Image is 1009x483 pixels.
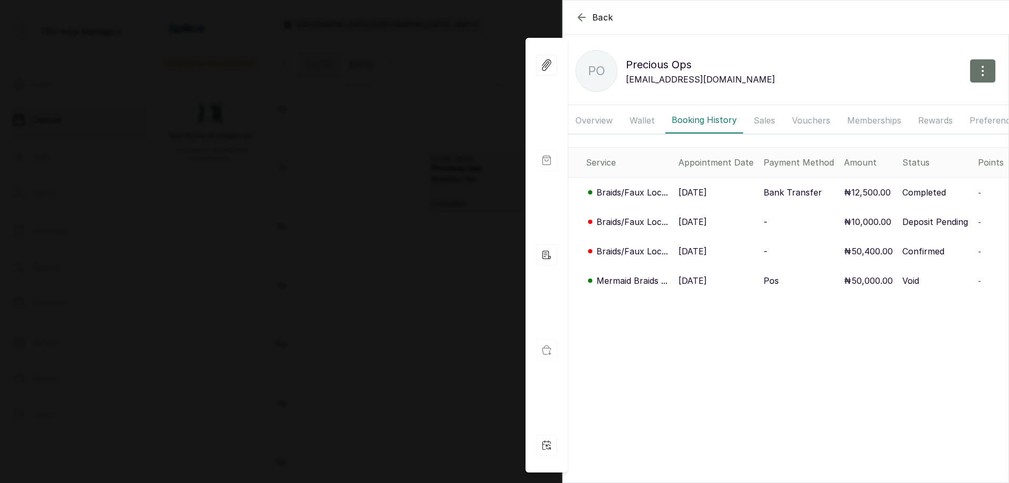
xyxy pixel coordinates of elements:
div: Service [586,156,670,169]
p: - [764,245,767,258]
button: Memberships [841,107,908,133]
p: [DATE] [678,245,707,258]
p: Deposit Pending [902,215,968,228]
div: Points [978,156,1004,169]
button: Back [575,11,613,24]
p: Void [902,274,919,287]
button: Sales [747,107,781,133]
div: Status [902,156,970,169]
p: [DATE] [678,274,707,287]
p: [DATE] [678,215,707,228]
p: Braids/Faux Loc... [596,186,668,199]
button: Rewards [912,107,959,133]
p: Completed [902,186,946,199]
div: Payment Method [764,156,836,169]
button: Booking History [665,107,743,133]
p: Braids/Faux Loc... [596,215,668,228]
div: Appointment Date [678,156,755,169]
p: [DATE] [678,186,707,199]
button: Vouchers [786,107,837,133]
span: - [978,218,981,227]
p: ₦12,500.00 [844,186,891,199]
p: Precious Ops [626,56,775,73]
p: ₦10,000.00 [844,215,891,228]
span: Back [592,11,613,24]
p: Bank Transfer [764,186,822,199]
span: - [978,276,981,285]
span: - [978,188,981,197]
p: PO [588,61,605,80]
p: ₦50,000.00 [844,274,893,287]
span: - [978,247,981,256]
p: Mermaid Braids ... [596,274,667,287]
div: Amount [844,156,894,169]
button: Overview [569,107,619,133]
p: [EMAIL_ADDRESS][DOMAIN_NAME] [626,73,775,86]
button: Wallet [623,107,661,133]
p: ₦50,400.00 [844,245,893,258]
p: Braids/Faux Loc... [596,245,668,258]
p: Pos [764,274,779,287]
p: - [764,215,767,228]
p: Confirmed [902,245,944,258]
